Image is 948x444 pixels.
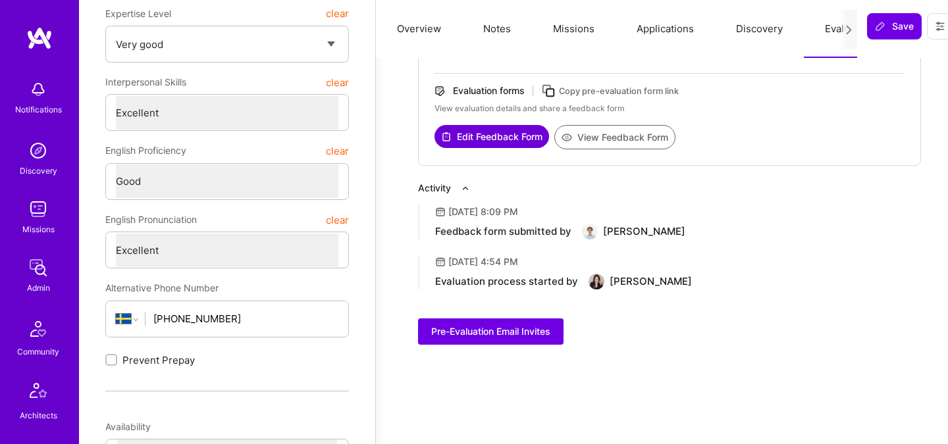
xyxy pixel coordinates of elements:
span: Expertise Level [105,2,171,26]
span: Interpersonal Skills [105,70,186,94]
button: clear [326,70,349,94]
button: View Feedback Form [554,125,675,149]
div: Discovery [20,164,57,178]
img: bell [25,76,51,103]
span: English Proficiency [105,139,186,162]
div: Evaluation forms [453,84,525,97]
i: icon Copy [541,84,556,99]
div: Activity [418,182,451,195]
img: Architects [22,377,54,408]
span: Alternative Phone Number [105,282,219,293]
div: Evaluation process started by [435,275,578,288]
div: Feedback form submitted by [435,225,571,238]
div: Architects [20,408,57,422]
div: View evaluation details and share a feedback form [434,103,905,114]
div: Community [17,345,59,358]
div: Missions [22,222,55,236]
button: clear [326,208,349,232]
img: discovery [25,137,51,164]
span: Save [875,20,914,33]
img: admin teamwork [25,255,51,281]
span: Prevent Prepay [122,353,195,367]
img: User Avatar [589,274,604,289]
div: Notifications [15,103,62,116]
div: Admin [27,281,50,295]
button: clear [326,2,349,26]
div: [PERSON_NAME] [603,225,685,238]
span: English Pronunciation [105,208,197,232]
div: [DATE] 4:54 PM [448,255,518,268]
button: Save [867,13,922,39]
img: Community [22,313,54,345]
a: Edit Feedback Form [434,125,549,149]
button: Pre-Evaluation Email Invites [418,318,564,345]
img: logo [26,26,53,50]
img: User Avatar [582,224,598,239]
button: clear [326,139,349,162]
button: Edit Feedback Form [434,125,549,148]
input: +1 (000) 000-0000 [153,302,338,335]
div: Copy pre-evaluation form link [559,84,679,98]
div: Availability [105,415,349,439]
div: [DATE] 8:09 PM [448,205,518,218]
span: Pre-Evaluation Email Invites [431,325,550,338]
img: teamwork [25,196,51,222]
div: [PERSON_NAME] [610,275,692,288]
i: icon Next [844,25,854,35]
